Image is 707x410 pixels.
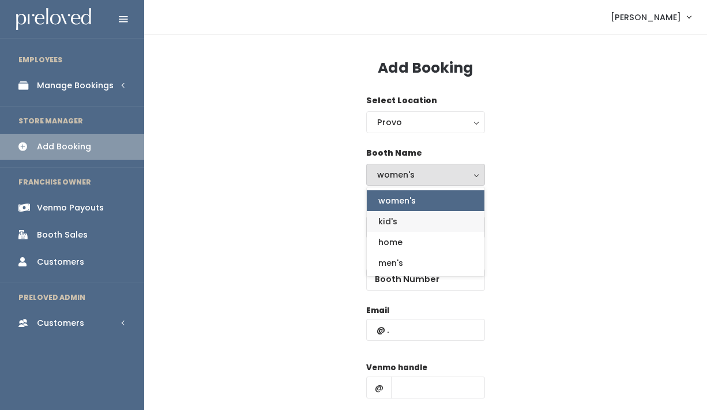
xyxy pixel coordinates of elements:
div: women's [377,168,474,181]
div: Booth Sales [37,229,88,241]
div: Customers [37,317,84,329]
span: [PERSON_NAME] [611,11,681,24]
input: Booth Number [366,269,485,291]
div: Venmo Payouts [37,202,104,214]
input: @ . [366,319,485,341]
button: Provo [366,111,485,133]
div: Provo [377,116,474,129]
span: @ [366,377,392,398]
div: Manage Bookings [37,80,114,92]
label: Booth Name [366,147,422,159]
span: home [378,236,403,249]
button: women's [366,164,485,186]
img: preloved logo [16,8,91,31]
span: women's [378,194,416,207]
label: Email [366,305,389,317]
span: kid's [378,215,397,228]
span: men's [378,257,403,269]
div: Add Booking [37,141,91,153]
a: [PERSON_NAME] [599,5,702,29]
div: Customers [37,256,84,268]
h3: Add Booking [378,60,473,76]
label: Venmo handle [366,362,427,374]
label: Select Location [366,95,437,107]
